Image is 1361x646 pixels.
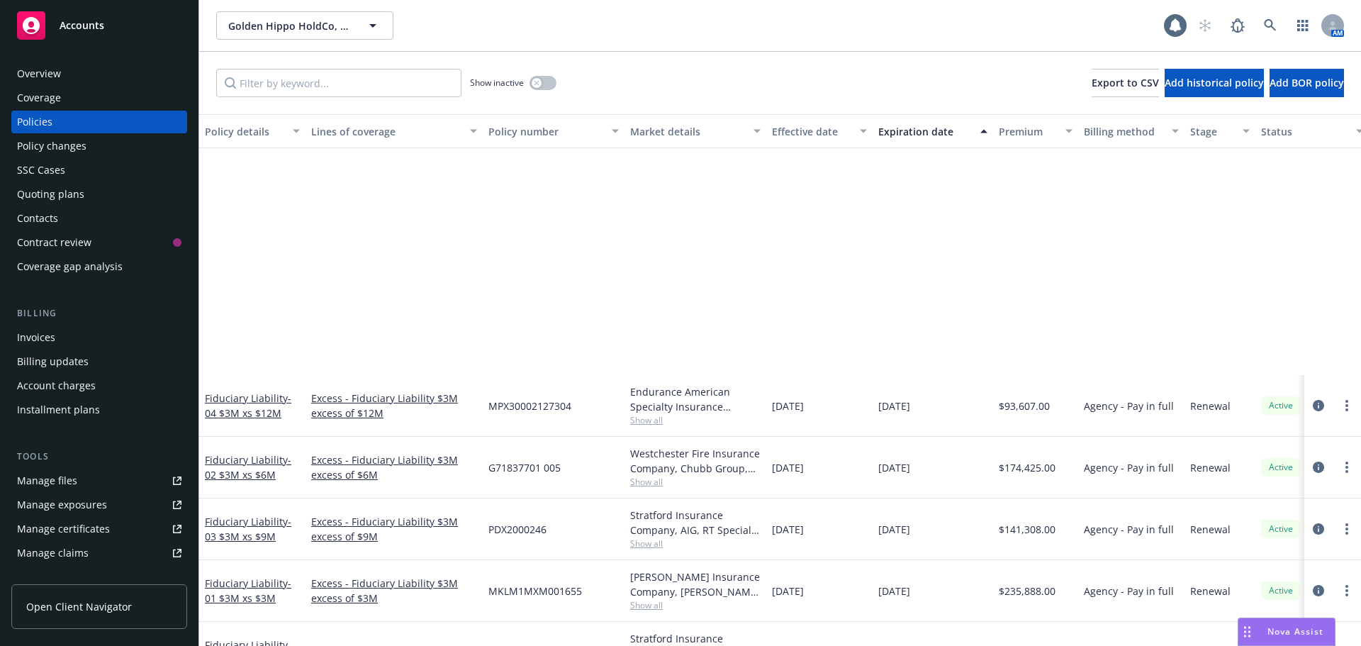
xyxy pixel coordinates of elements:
a: Manage files [11,469,187,492]
div: Policies [17,111,52,133]
div: Status [1261,124,1348,139]
a: circleInformation [1310,520,1327,538]
span: MPX30002127304 [488,399,571,413]
div: Coverage gap analysis [17,255,123,278]
a: SSC Cases [11,159,187,182]
span: Renewal [1190,399,1231,413]
a: Excess - Fiduciary Liability $3M excess of $12M [311,391,477,421]
a: Coverage gap analysis [11,255,187,278]
div: Westchester Fire Insurance Company, Chubb Group, RT Specialty Insurance Services, LLC (RSG Specia... [630,446,761,476]
span: [DATE] [878,460,910,475]
div: Billing method [1084,124,1163,139]
a: Start snowing [1191,11,1219,40]
div: Effective date [772,124,851,139]
div: Policy changes [17,135,86,157]
span: $235,888.00 [999,584,1055,598]
a: Excess - Fiduciary Liability $3M excess of $3M [311,576,477,606]
div: Billing [11,306,187,321]
div: Overview [17,62,61,85]
button: Nova Assist [1238,618,1335,646]
a: Coverage [11,87,187,109]
span: $174,425.00 [999,460,1055,475]
span: Golden Hippo HoldCo, Inc. [228,18,351,33]
span: [DATE] [878,584,910,598]
a: Excess - Fiduciary Liability $3M excess of $9M [311,514,477,544]
a: Manage certificates [11,518,187,540]
button: Stage [1184,114,1255,148]
span: MKLM1MXM001655 [488,584,582,598]
a: Installment plans [11,399,187,421]
span: Renewal [1190,522,1231,537]
a: Fiduciary Liability [205,391,291,420]
div: Manage certificates [17,518,110,540]
span: Active [1267,584,1295,597]
a: Manage exposures [11,494,187,516]
a: Fiduciary Liability [205,453,291,481]
button: Effective date [766,114,873,148]
button: Policy number [483,114,625,148]
a: Overview [11,62,187,85]
a: more [1338,582,1355,599]
a: more [1338,397,1355,414]
button: Add historical policy [1165,69,1264,97]
div: Premium [999,124,1057,139]
span: Export to CSV [1092,76,1159,89]
span: PDX2000246 [488,522,547,537]
span: Add historical policy [1165,76,1264,89]
div: [PERSON_NAME] Insurance Company, [PERSON_NAME] Insurance, RT Specialty Insurance Services, LLC (R... [630,569,761,599]
div: Manage BORs [17,566,84,589]
span: Show all [630,476,761,488]
div: Endurance American Specialty Insurance Company, Sompo International, RT Specialty Insurance Servi... [630,384,761,414]
button: Add BOR policy [1270,69,1344,97]
span: Active [1267,523,1295,535]
span: G71837701 005 [488,460,561,475]
div: Billing updates [17,350,89,373]
span: Show all [630,414,761,426]
span: Agency - Pay in full [1084,584,1174,598]
span: Agency - Pay in full [1084,522,1174,537]
span: [DATE] [772,399,804,413]
div: Manage claims [17,542,89,564]
a: Search [1256,11,1284,40]
span: [DATE] [878,399,910,413]
button: Billing method [1078,114,1184,148]
a: Report a Bug [1223,11,1252,40]
button: Market details [625,114,766,148]
input: Filter by keyword... [216,69,461,97]
a: Fiduciary Liability [205,577,291,605]
span: Nova Assist [1267,625,1323,637]
a: circleInformation [1310,397,1327,414]
a: more [1338,459,1355,476]
button: Export to CSV [1092,69,1159,97]
a: Account charges [11,374,187,397]
span: Active [1267,461,1295,474]
span: Add BOR policy [1270,76,1344,89]
span: $141,308.00 [999,522,1055,537]
a: Contract review [11,231,187,254]
span: Show inactive [470,77,524,89]
div: Drag to move [1238,618,1256,645]
a: Manage BORs [11,566,187,589]
button: Golden Hippo HoldCo, Inc. [216,11,393,40]
a: Billing updates [11,350,187,373]
span: Renewal [1190,584,1231,598]
span: Show all [630,538,761,550]
button: Policy details [199,114,306,148]
button: Lines of coverage [306,114,483,148]
span: Open Client Navigator [26,599,132,614]
div: Policy number [488,124,603,139]
a: Accounts [11,6,187,45]
a: Fiduciary Liability [205,515,291,543]
div: Policy details [205,124,284,139]
button: Expiration date [873,114,993,148]
div: Manage exposures [17,494,107,516]
span: Show all [630,599,761,611]
div: Tools [11,450,187,464]
span: Accounts [60,20,104,31]
span: [DATE] [878,522,910,537]
span: [DATE] [772,460,804,475]
div: SSC Cases [17,159,65,182]
div: Account charges [17,374,96,397]
a: Quoting plans [11,183,187,206]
